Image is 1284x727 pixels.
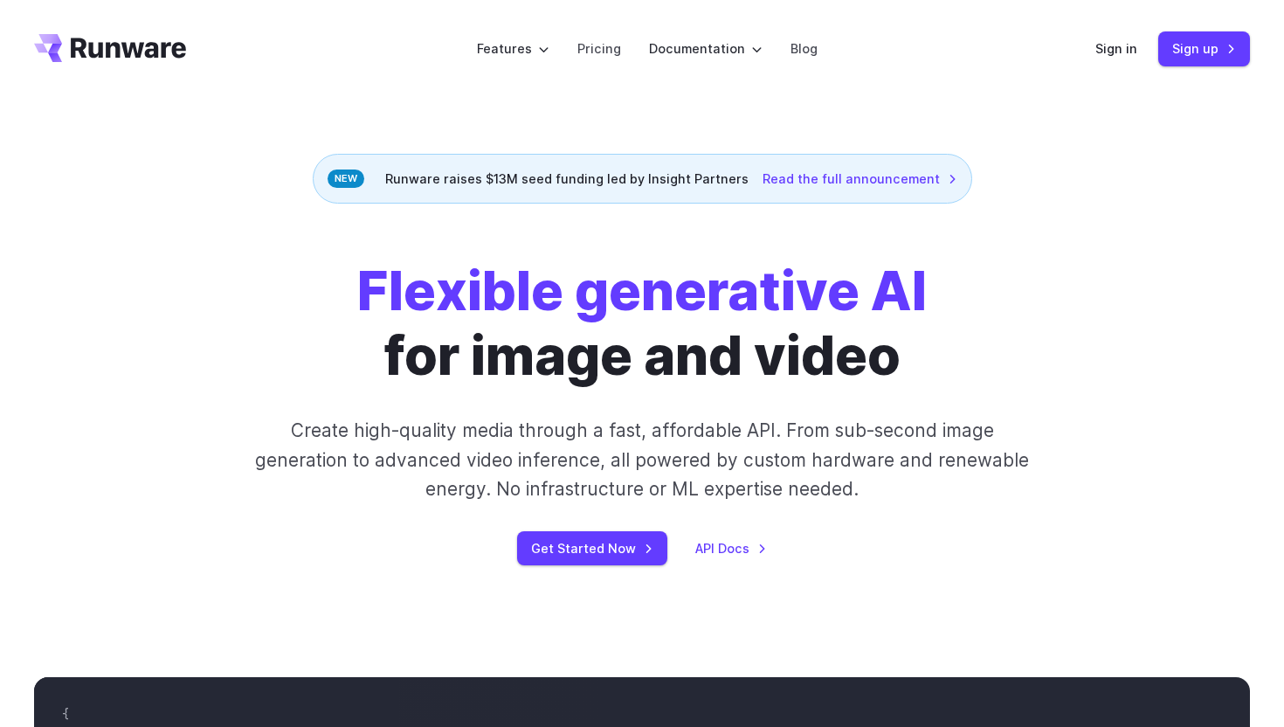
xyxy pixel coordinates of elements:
[357,259,927,323] strong: Flexible generative AI
[313,154,972,204] div: Runware raises $13M seed funding led by Insight Partners
[1095,38,1137,59] a: Sign in
[577,38,621,59] a: Pricing
[763,169,957,189] a: Read the full announcement
[649,38,763,59] label: Documentation
[1158,31,1250,66] a: Sign up
[790,38,818,59] a: Blog
[695,538,767,558] a: API Docs
[62,706,69,722] span: {
[517,531,667,565] a: Get Started Now
[357,260,927,388] h1: for image and video
[34,34,186,62] a: Go to /
[253,416,1032,503] p: Create high-quality media through a fast, affordable API. From sub-second image generation to adv...
[477,38,549,59] label: Features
